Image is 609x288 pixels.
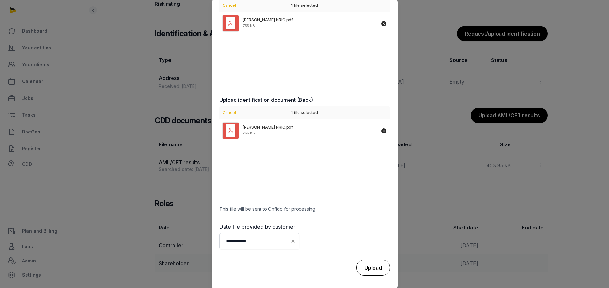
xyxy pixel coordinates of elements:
div: Upload [356,260,390,276]
p: This file will be sent to Onfido for processing [219,206,390,212]
div: Enzo Acerbi NRIC.pdf [243,17,293,23]
label: Upload identification document (Back) [219,96,390,104]
input: Datepicker input [219,233,299,249]
button: Cancel [221,109,238,117]
div: 1 file selected [277,106,332,119]
div: 755 KB [243,131,255,135]
div: Enzo Acerbi NRIC.pdf [243,125,293,130]
button: Cancel [221,1,238,10]
div: 755 KB [243,24,255,27]
button: Remove file [380,127,387,134]
button: Remove file [380,20,387,27]
div: Uppy Dashboard [219,106,390,203]
label: Date file provided by customer [219,223,299,230]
